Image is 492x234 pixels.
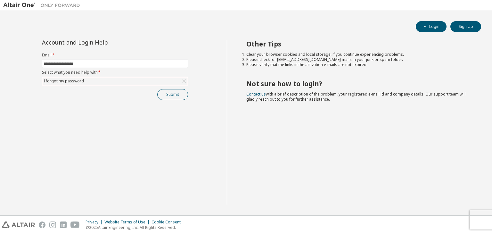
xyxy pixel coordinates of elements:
h2: Other Tips [246,40,470,48]
button: Submit [157,89,188,100]
h2: Not sure how to login? [246,79,470,88]
div: I forgot my password [42,77,188,85]
label: Email [42,53,188,58]
img: altair_logo.svg [2,221,35,228]
button: Login [416,21,447,32]
img: facebook.svg [39,221,45,228]
div: Cookie Consent [152,220,184,225]
span: with a brief description of the problem, your registered e-mail id and company details. Our suppo... [246,91,465,102]
li: Please verify that the links in the activation e-mails are not expired. [246,62,470,67]
button: Sign Up [450,21,481,32]
div: Website Terms of Use [104,220,152,225]
div: I forgot my password [43,78,85,85]
p: © 2025 Altair Engineering, Inc. All Rights Reserved. [86,225,184,230]
img: linkedin.svg [60,221,67,228]
li: Please check for [EMAIL_ADDRESS][DOMAIN_NAME] mails in your junk or spam folder. [246,57,470,62]
img: Altair One [3,2,83,8]
label: Select what you need help with [42,70,188,75]
a: Contact us [246,91,266,97]
img: youtube.svg [70,221,80,228]
div: Account and Login Help [42,40,159,45]
div: Privacy [86,220,104,225]
img: instagram.svg [49,221,56,228]
li: Clear your browser cookies and local storage, if you continue experiencing problems. [246,52,470,57]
